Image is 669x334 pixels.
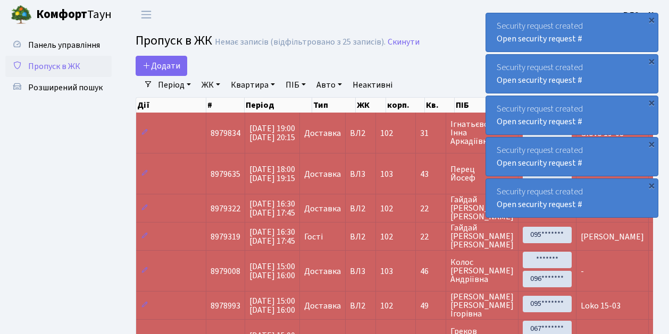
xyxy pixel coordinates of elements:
[249,123,295,143] span: [DATE] 19:00 [DATE] 20:15
[356,98,386,113] th: ЖК
[581,231,644,243] span: [PERSON_NAME]
[623,8,656,21] a: ВЛ2 -. К.
[646,56,657,66] div: ×
[143,60,180,72] span: Додати
[653,300,656,312] span: -
[154,76,195,94] a: Період
[211,168,240,180] span: 8979635
[312,76,346,94] a: Авто
[249,261,295,281] span: [DATE] 15:00 [DATE] 16:00
[497,199,582,210] a: Open security request #
[211,300,240,312] span: 8978993
[653,266,656,277] span: -
[249,198,295,219] span: [DATE] 16:30 [DATE] 17:45
[380,127,393,139] span: 102
[420,267,441,276] span: 46
[206,98,245,113] th: #
[197,76,224,94] a: ЖК
[646,97,657,108] div: ×
[420,233,441,241] span: 22
[350,129,371,138] span: ВЛ2
[136,31,212,50] span: Пропуск в ЖК
[380,300,393,312] span: 102
[304,233,323,241] span: Гості
[136,98,206,113] th: Дії
[304,302,341,310] span: Доставка
[653,231,656,243] span: -
[304,204,341,213] span: Доставка
[350,170,371,178] span: ВЛ3
[486,13,658,52] div: Security request created
[646,139,657,149] div: ×
[215,37,386,47] div: Немає записів (відфільтровано з 25 записів).
[5,35,112,56] a: Панель управління
[350,267,371,276] span: ВЛ3
[420,129,441,138] span: 31
[380,168,393,180] span: 103
[450,224,514,249] span: Гайдай [PERSON_NAME] [PERSON_NAME]
[28,82,103,93] span: Розширений пошук
[136,56,187,76] a: Додати
[211,127,240,139] span: 8979834
[497,33,582,45] a: Open security request #
[420,170,441,178] span: 43
[28,39,100,51] span: Панель управління
[497,157,582,169] a: Open security request #
[388,37,420,47] a: Скинути
[581,300,621,312] span: Loko 15-03
[36,6,112,24] span: Таун
[348,76,397,94] a: Неактивні
[380,203,393,215] span: 102
[386,98,425,113] th: корп.
[227,76,279,94] a: Квартира
[380,231,393,243] span: 102
[450,165,514,182] span: Перец Йосеф
[211,266,240,277] span: 8979008
[304,129,341,138] span: Доставка
[450,120,514,145] span: Ігнатьєвська Інна Аркадіївна
[486,55,658,93] div: Security request created
[350,233,371,241] span: ВЛ2
[5,77,112,98] a: Розширений пошук
[350,302,371,310] span: ВЛ2
[281,76,310,94] a: ПІБ
[497,116,582,127] a: Open security request #
[249,164,295,184] span: [DATE] 18:00 [DATE] 19:15
[486,179,658,217] div: Security request created
[497,74,582,86] a: Open security request #
[28,61,80,72] span: Пропуск в ЖК
[5,56,112,77] a: Пропуск в ЖК
[133,6,160,23] button: Переключити навігацію
[425,98,455,113] th: Кв.
[304,170,341,178] span: Доставка
[420,204,441,213] span: 22
[450,293,514,318] span: [PERSON_NAME] [PERSON_NAME] Ігорівна
[646,180,657,191] div: ×
[36,6,87,23] b: Комфорт
[486,138,658,176] div: Security request created
[380,266,393,277] span: 103
[350,204,371,213] span: ВЛ2
[249,226,295,247] span: [DATE] 16:30 [DATE] 17:45
[455,98,521,113] th: ПІБ
[450,195,514,221] span: Гайдай [PERSON_NAME] [PERSON_NAME]
[11,4,32,25] img: logo.png
[486,96,658,134] div: Security request created
[211,231,240,243] span: 8979319
[245,98,312,113] th: Період
[450,258,514,284] span: Колос [PERSON_NAME] Андріївна
[249,295,295,316] span: [DATE] 15:00 [DATE] 16:00
[581,266,584,277] span: -
[312,98,356,113] th: Тип
[304,267,341,276] span: Доставка
[211,203,240,215] span: 8979322
[646,14,657,25] div: ×
[420,302,441,310] span: 49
